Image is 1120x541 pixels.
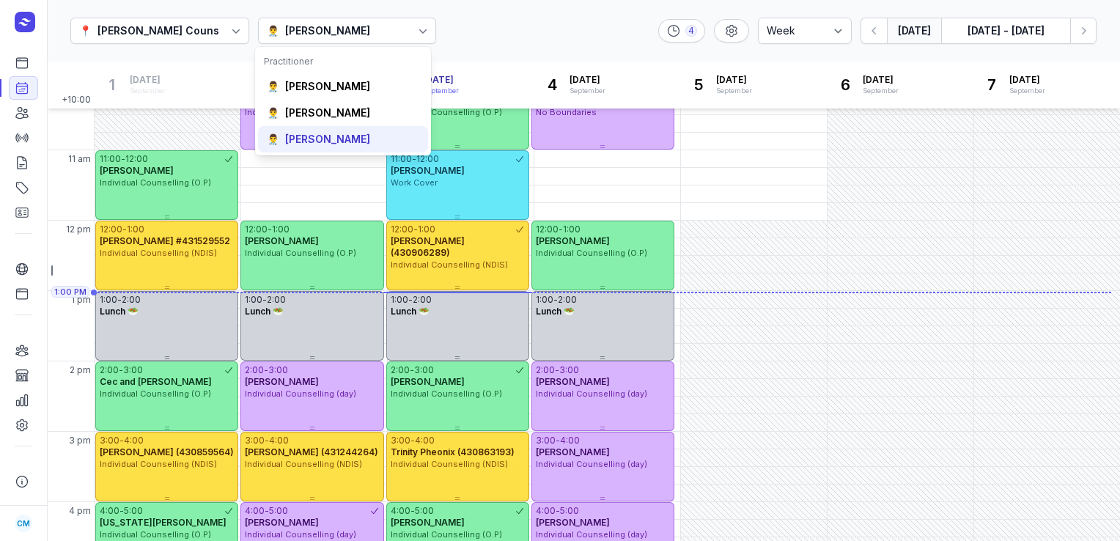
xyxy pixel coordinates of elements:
[415,505,434,517] div: 5:00
[391,260,508,270] span: Individual Counselling (NDIS)
[245,446,378,457] span: [PERSON_NAME] (431244264)
[415,435,435,446] div: 4:00
[245,248,356,258] span: Individual Counselling (O.P)
[559,224,563,235] div: -
[536,294,553,306] div: 1:00
[536,505,556,517] div: 4:00
[100,517,226,528] span: [US_STATE][PERSON_NAME]
[1009,74,1045,86] span: [DATE]
[119,364,123,376] div: -
[536,435,556,446] div: 3:00
[1009,86,1045,96] div: September
[269,435,289,446] div: 4:00
[121,153,125,165] div: -
[391,153,412,165] div: 11:00
[410,505,415,517] div: -
[391,376,465,387] span: [PERSON_NAME]
[68,153,91,165] span: 11 am
[100,224,122,235] div: 12:00
[536,235,610,246] span: [PERSON_NAME]
[119,505,124,517] div: -
[536,364,555,376] div: 2:00
[391,517,465,528] span: [PERSON_NAME]
[245,435,265,446] div: 3:00
[262,294,267,306] div: -
[687,73,710,97] div: 5
[391,235,465,258] span: [PERSON_NAME] (430906289)
[100,529,211,540] span: Individual Counselling (O.P)
[245,224,268,235] div: 12:00
[560,505,579,517] div: 5:00
[127,224,144,235] div: 1:00
[413,224,418,235] div: -
[556,505,560,517] div: -
[863,86,899,96] div: September
[264,364,268,376] div: -
[391,165,465,176] span: [PERSON_NAME]
[100,294,117,306] div: 1:00
[408,294,413,306] div: -
[391,294,408,306] div: 1:00
[863,74,899,86] span: [DATE]
[100,505,119,517] div: 4:00
[122,224,127,235] div: -
[124,505,143,517] div: 5:00
[100,364,119,376] div: 2:00
[536,389,647,399] span: Individual Counselling (day)
[100,248,217,258] span: Individual Counselling (NDIS)
[79,22,92,40] div: 📍
[100,446,234,457] span: [PERSON_NAME] (430859564)
[536,517,610,528] span: [PERSON_NAME]
[265,505,269,517] div: -
[563,224,581,235] div: 1:00
[391,107,502,117] span: Individual Counselling (O.P)
[265,435,269,446] div: -
[70,364,91,376] span: 2 pm
[941,18,1070,44] button: [DATE] - [DATE]
[268,224,272,235] div: -
[54,286,86,298] span: 1:00 PM
[412,153,416,165] div: -
[391,529,502,540] span: Individual Counselling (O.P)
[130,74,166,86] span: [DATE]
[559,364,579,376] div: 3:00
[423,86,459,96] div: September
[391,459,508,469] span: Individual Counselling (NDIS)
[570,86,605,96] div: September
[410,435,415,446] div: -
[245,235,319,246] span: [PERSON_NAME]
[267,106,279,120] div: 👨‍⚕️
[536,446,610,457] span: [PERSON_NAME]
[245,505,265,517] div: 4:00
[124,435,144,446] div: 4:00
[391,224,413,235] div: 12:00
[245,389,356,399] span: Individual Counselling (day)
[558,294,577,306] div: 2:00
[716,74,752,86] span: [DATE]
[100,153,121,165] div: 11:00
[71,294,91,306] span: 1 pm
[245,376,319,387] span: [PERSON_NAME]
[100,73,124,97] div: 1
[247,73,270,97] div: 2
[536,248,647,258] span: Individual Counselling (O.P)
[391,177,438,188] span: Work Cover
[285,79,370,94] div: [PERSON_NAME]
[716,86,752,96] div: September
[245,364,264,376] div: 2:00
[536,459,647,469] span: Individual Counselling (day)
[100,235,230,246] span: [PERSON_NAME] #431529552
[117,294,122,306] div: -
[267,22,279,40] div: 👨‍⚕️
[413,294,432,306] div: 2:00
[555,364,559,376] div: -
[130,86,166,96] div: September
[125,153,148,165] div: 12:00
[416,153,439,165] div: 12:00
[267,132,279,147] div: 👨‍⚕️
[245,107,356,117] span: Individual Counselling (day)
[62,94,94,108] span: +10:00
[536,224,559,235] div: 12:00
[268,364,288,376] div: 3:00
[423,74,459,86] span: [DATE]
